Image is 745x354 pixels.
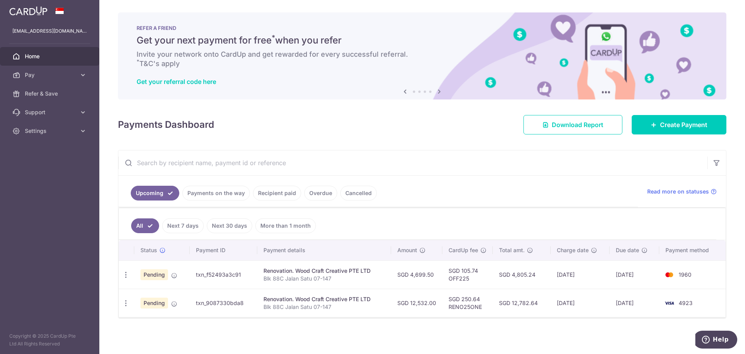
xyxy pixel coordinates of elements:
img: Bank Card [662,270,677,279]
td: SGD 250.64 RENO25ONE [442,289,493,317]
img: CardUp [9,6,47,16]
p: [EMAIL_ADDRESS][DOMAIN_NAME] [12,27,87,35]
a: More than 1 month [255,218,316,233]
a: Next 30 days [207,218,252,233]
a: All [131,218,159,233]
td: [DATE] [551,289,610,317]
img: RAF banner [118,12,726,99]
span: Total amt. [499,246,525,254]
td: SGD 12,782.64 [493,289,550,317]
span: Home [25,52,76,60]
h4: Payments Dashboard [118,118,214,132]
a: Get your referral code here [137,78,216,85]
td: SGD 4,699.50 [391,260,442,289]
a: Create Payment [632,115,726,134]
p: Blk 88C Jalan Satu 07-147 [263,275,385,283]
td: [DATE] [551,260,610,289]
a: Download Report [523,115,622,134]
a: Recipient paid [253,186,301,201]
td: [DATE] [610,260,659,289]
span: Amount [397,246,417,254]
span: Refer & Save [25,90,76,98]
iframe: Opens a widget where you can find more information [695,331,737,350]
div: Renovation. Wood Craft Creative PTE LTD [263,295,385,303]
th: Payment ID [190,240,257,260]
a: Cancelled [340,186,377,201]
span: Read more on statuses [647,188,709,195]
p: REFER A FRIEND [137,25,708,31]
td: txn_f52493a3c91 [190,260,257,289]
th: Payment details [257,240,392,260]
a: Overdue [304,186,337,201]
a: Read more on statuses [647,188,717,195]
a: Upcoming [131,186,179,201]
span: Support [25,108,76,116]
span: Charge date [557,246,589,254]
span: Pay [25,71,76,79]
p: Blk 88C Jalan Satu 07-147 [263,303,385,311]
img: Bank Card [662,298,677,308]
a: Next 7 days [162,218,204,233]
span: Create Payment [660,120,707,129]
td: SGD 12,532.00 [391,289,442,317]
h6: Invite your network onto CardUp and get rewarded for every successful referral. T&C's apply [137,50,708,68]
td: [DATE] [610,289,659,317]
span: Pending [140,269,168,280]
td: SGD 4,805.24 [493,260,550,289]
div: Renovation. Wood Craft Creative PTE LTD [263,267,385,275]
span: Pending [140,298,168,309]
input: Search by recipient name, payment id or reference [118,150,707,175]
th: Payment method [659,240,726,260]
td: txn_9087330bda8 [190,289,257,317]
h5: Get your next payment for free when you refer [137,34,708,47]
span: CardUp fee [449,246,478,254]
span: Download Report [552,120,603,129]
span: Settings [25,127,76,135]
td: SGD 105.74 OFF225 [442,260,493,289]
span: Status [140,246,157,254]
span: Due date [616,246,639,254]
a: Payments on the way [182,186,250,201]
span: 4923 [679,300,693,306]
span: 1960 [679,271,691,278]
